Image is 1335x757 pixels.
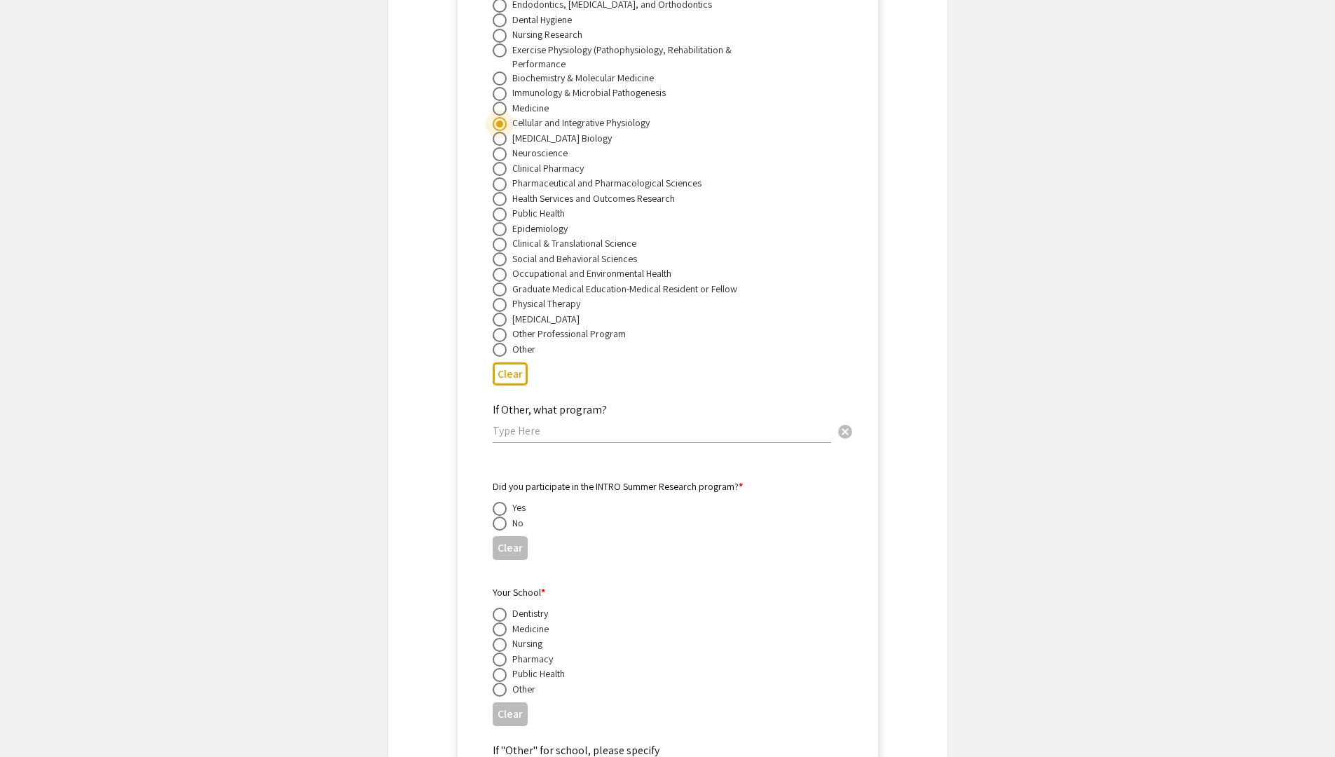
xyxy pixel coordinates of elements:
[512,266,671,280] div: Occupational and Environmental Health
[493,362,528,386] button: Clear
[493,423,831,438] input: Type Here
[512,312,580,326] div: [MEDICAL_DATA]
[512,206,565,220] div: Public Health
[512,43,758,71] div: Exercise Physiology (Pathophysiology, Rehabilitation & Performance
[837,423,854,440] span: cancel
[512,116,650,130] div: Cellular and Integrative Physiology
[493,480,743,493] mat-label: Did you participate in the INTRO Summer Research program?
[512,682,535,696] div: Other
[512,652,553,666] div: Pharmacy
[831,417,859,445] button: Clear
[512,327,626,341] div: Other Professional Program
[512,500,526,514] div: Yes
[493,536,528,559] button: Clear
[512,606,548,620] div: Dentistry
[512,342,535,356] div: Other
[512,101,549,115] div: Medicine
[512,236,636,250] div: Clinical & Translational Science
[512,296,580,311] div: Physical Therapy
[512,146,568,160] div: Neuroscience
[512,516,523,530] div: No
[512,176,701,190] div: Pharmaceutical and Pharmacological Sciences
[512,71,654,85] div: Biochemistry & Molecular Medicine
[11,694,60,746] iframe: Chat
[493,586,545,599] mat-label: Your School
[512,161,584,175] div: Clinical Pharmacy
[512,667,565,681] div: Public Health
[512,252,637,266] div: Social and Behavioral Sciences
[493,402,607,417] mat-label: If Other, what program?
[512,282,737,296] div: Graduate Medical Education-Medical Resident or Fellow
[512,131,612,145] div: [MEDICAL_DATA] Biology
[512,27,582,41] div: Nursing Research
[512,13,572,27] div: Dental Hygiene
[512,86,666,100] div: Immunology & Microbial Pathogenesis
[512,636,542,650] div: Nursing
[493,702,528,725] button: Clear
[512,221,568,236] div: Epidemiology
[512,622,549,636] div: Medicine
[512,191,675,205] div: Health Services and Outcomes Research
